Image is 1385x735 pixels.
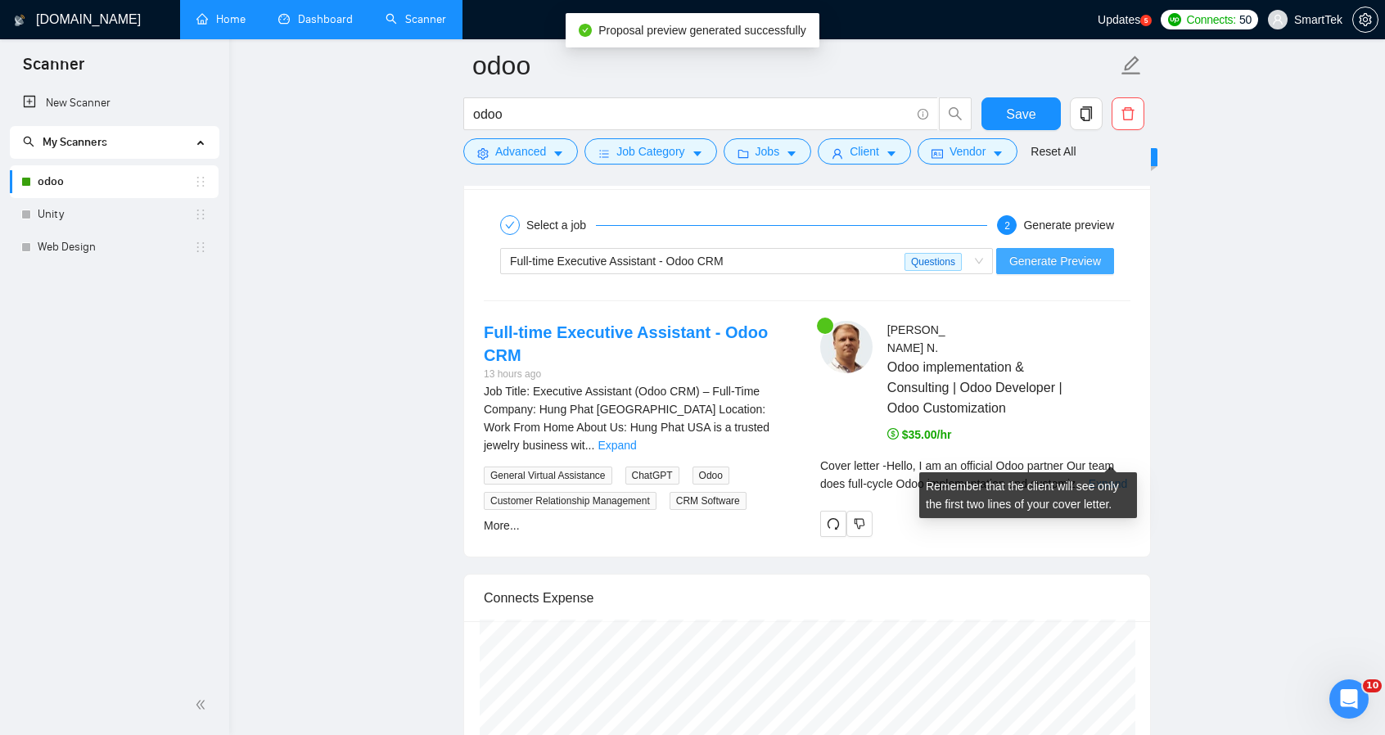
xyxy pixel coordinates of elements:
[1353,13,1378,26] span: setting
[386,12,446,26] a: searchScanner
[1144,17,1148,25] text: 5
[818,138,911,165] button: userClientcaret-down
[1121,55,1142,76] span: edit
[526,215,596,235] div: Select a job
[194,175,207,188] span: holder
[1168,13,1181,26] img: upwork-logo.png
[846,511,873,537] button: dislike
[598,24,806,37] span: Proposal preview generated successfully
[495,142,546,160] span: Advanced
[579,24,592,37] span: check-circle
[1140,15,1152,26] a: 5
[10,198,219,231] li: Unity
[553,147,564,160] span: caret-down
[484,323,768,364] a: Full-time Executive Assistant - Odoo CRM
[692,147,703,160] span: caret-down
[194,241,207,254] span: holder
[940,106,971,121] span: search
[10,87,219,119] li: New Scanner
[918,109,928,119] span: info-circle
[756,142,780,160] span: Jobs
[505,220,515,230] span: check
[625,467,679,485] span: ChatGPT
[1363,679,1382,692] span: 10
[194,208,207,221] span: holder
[1031,142,1076,160] a: Reset All
[484,385,769,452] span: Job Title: Executive Assistant (Odoo CRM) – Full-Time Company: Hung Phat [GEOGRAPHIC_DATA] Locati...
[820,459,1114,490] span: Cover letter - Hello, I am an official Odoo partner Our team does full-cycle Odoo implementation ...
[887,323,945,354] span: [PERSON_NAME] N .
[670,492,747,510] span: CRM Software
[1352,13,1378,26] a: setting
[887,428,899,440] span: dollar
[1187,11,1236,29] span: Connects:
[196,12,246,26] a: homeHome
[887,357,1082,418] span: Odoo implementation & Consulting | Odoo Developer | Odoo Customization
[905,253,962,271] span: Questions
[10,231,219,264] li: Web Design
[10,165,219,198] li: odoo
[1112,106,1144,121] span: delete
[43,135,107,149] span: My Scanners
[821,517,846,530] span: redo
[886,147,897,160] span: caret-down
[992,147,1004,160] span: caret-down
[1006,104,1035,124] span: Save
[598,439,636,452] a: Expand
[484,519,520,532] a: More...
[1352,7,1378,33] button: setting
[820,511,846,537] button: redo
[477,147,489,160] span: setting
[38,165,194,198] a: odoo
[1112,97,1144,130] button: delete
[23,135,107,149] span: My Scanners
[484,367,794,382] div: 13 hours ago
[950,142,986,160] span: Vendor
[1070,97,1103,130] button: copy
[1023,215,1114,235] div: Generate preview
[585,439,595,452] span: ...
[510,255,724,268] span: Full-time Executive Assistant - Odoo CRM
[1098,13,1140,26] span: Updates
[616,142,684,160] span: Job Category
[484,575,1130,621] div: Connects Expense
[23,87,205,119] a: New Scanner
[484,492,656,510] span: Customer Relationship Management
[1239,11,1252,29] span: 50
[1329,679,1369,719] iframe: Intercom live chat
[919,472,1137,518] div: Remember that the client will see only the first two lines of your cover letter.
[786,147,797,160] span: caret-down
[887,428,952,441] span: $35.00/hr
[1272,14,1283,25] span: user
[1009,252,1101,270] span: Generate Preview
[724,138,812,165] button: folderJobscaret-down
[996,248,1114,274] button: Generate Preview
[38,231,194,264] a: Web Design
[820,321,873,373] img: c1J14AIOA20xmX8cwGZQfx3sM7o4sWrQrzNpfHFfJUolIrzLxhnGIEIMDfYSy05zPC
[278,12,353,26] a: dashboardDashboard
[14,7,25,34] img: logo
[473,104,910,124] input: Search Freelance Jobs...
[598,147,610,160] span: bars
[195,697,211,713] span: double-left
[738,147,749,160] span: folder
[38,198,194,231] a: Unity
[1071,106,1102,121] span: copy
[981,97,1061,130] button: Save
[584,138,716,165] button: barsJob Categorycaret-down
[1004,220,1010,232] span: 2
[854,517,865,530] span: dislike
[918,138,1017,165] button: idcardVendorcaret-down
[820,457,1130,493] div: Remember that the client will see only the first two lines of your cover letter.
[472,45,1117,86] input: Scanner name...
[832,147,843,160] span: user
[692,467,729,485] span: Odoo
[484,382,794,454] div: Job Title: Executive Assistant (Odoo CRM) – Full-Time Company: Hung Phat USA Location: Work From ...
[23,136,34,147] span: search
[939,97,972,130] button: search
[463,138,578,165] button: settingAdvancedcaret-down
[10,52,97,87] span: Scanner
[484,467,612,485] span: General Virtual Assistance
[932,147,943,160] span: idcard
[850,142,879,160] span: Client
